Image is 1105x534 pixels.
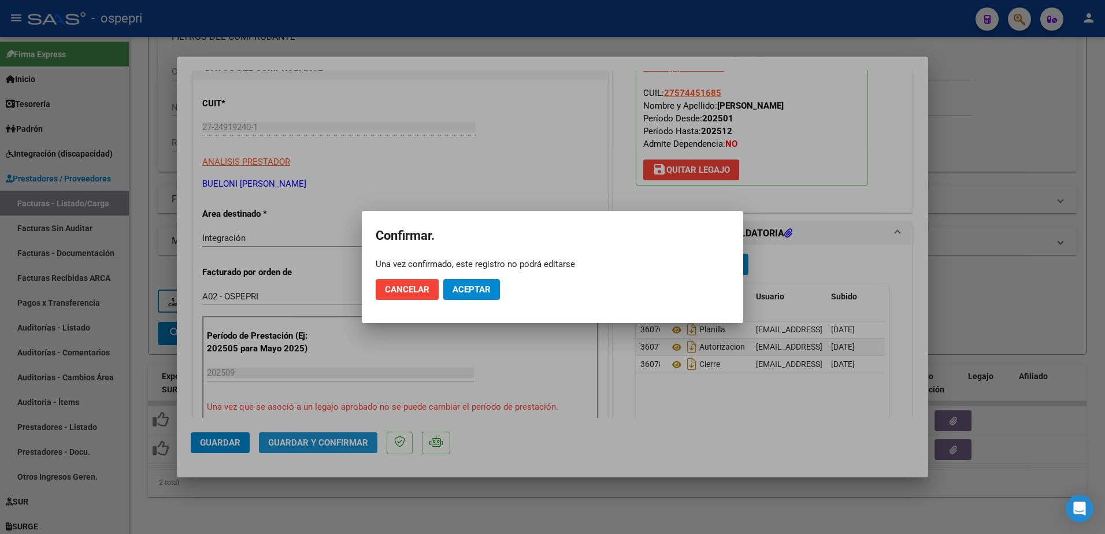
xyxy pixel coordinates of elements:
button: Cancelar [376,279,439,300]
button: Aceptar [443,279,500,300]
h2: Confirmar. [376,225,729,247]
span: Aceptar [453,284,491,295]
div: Open Intercom Messenger [1066,495,1093,522]
span: Cancelar [385,284,429,295]
div: Una vez confirmado, este registro no podrá editarse [376,258,729,270]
